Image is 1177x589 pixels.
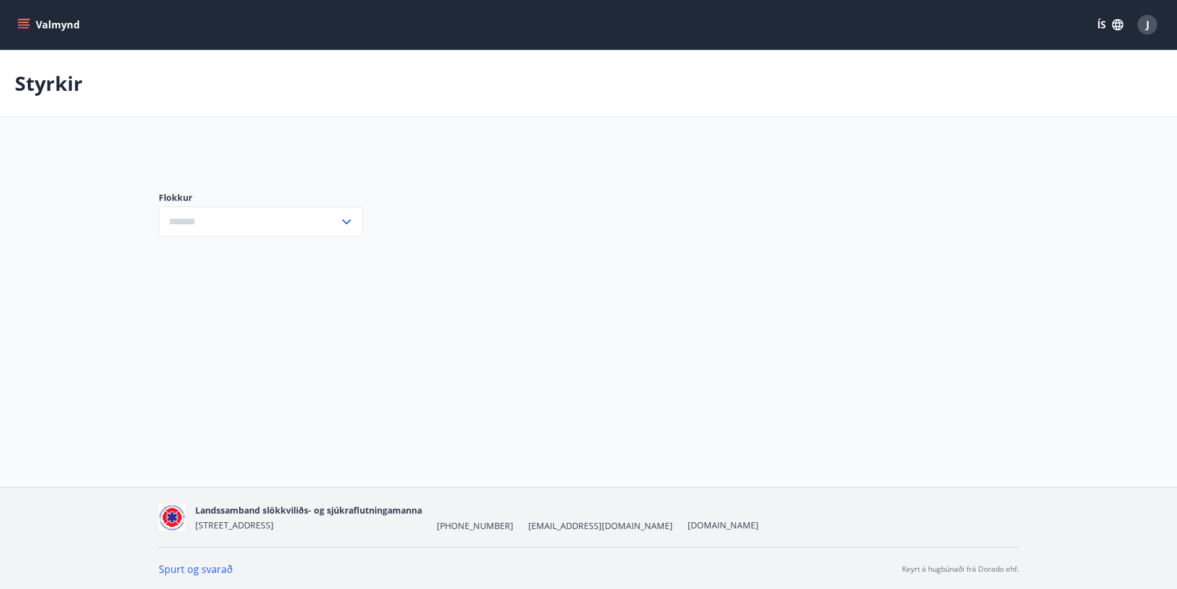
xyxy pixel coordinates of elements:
[15,14,85,36] button: menu
[159,192,363,204] label: Flokkur
[437,520,513,532] span: [PHONE_NUMBER]
[1133,10,1162,40] button: J
[159,504,185,531] img: 5co5o51sp293wvT0tSE6jRQ7d6JbxoluH3ek357x.png
[902,564,1019,575] p: Keyrt á hugbúnaði frá Dorado ehf.
[159,562,233,576] a: Spurt og svarað
[1091,14,1130,36] button: ÍS
[528,520,673,532] span: [EMAIL_ADDRESS][DOMAIN_NAME]
[195,519,274,531] span: [STREET_ADDRESS]
[15,70,83,97] p: Styrkir
[195,504,422,516] span: Landssamband slökkviliðs- og sjúkraflutningamanna
[688,519,759,531] a: [DOMAIN_NAME]
[1146,18,1149,32] span: J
